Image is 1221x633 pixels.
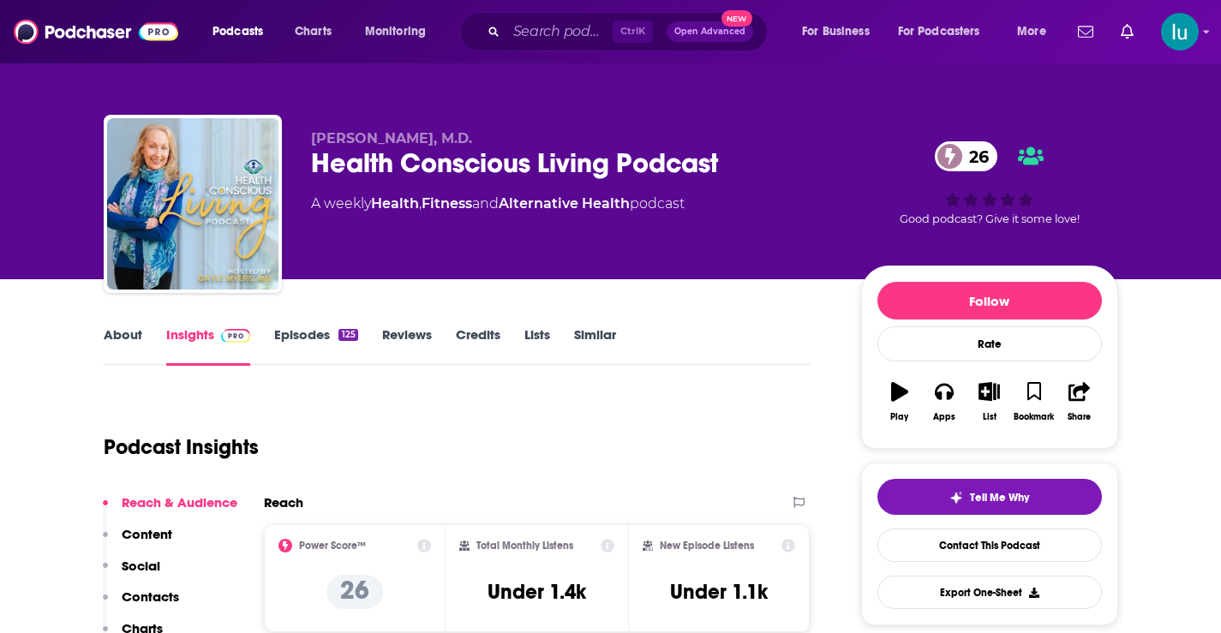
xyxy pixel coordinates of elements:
[890,412,908,422] div: Play
[284,18,342,45] a: Charts
[949,491,963,505] img: tell me why sparkle
[104,326,142,366] a: About
[802,20,870,44] span: For Business
[499,195,630,212] a: Alternative Health
[14,15,178,48] img: Podchaser - Follow, Share and Rate Podcasts
[488,579,586,605] h3: Under 1.4k
[371,195,419,212] a: Health
[472,195,499,212] span: and
[613,21,653,43] span: Ctrl K
[221,329,251,343] img: Podchaser Pro
[104,434,259,460] h1: Podcast Insights
[122,526,172,542] p: Content
[103,588,179,620] button: Contacts
[107,118,278,290] img: Health Conscious Living Podcast
[1017,20,1046,44] span: More
[201,18,285,45] button: open menu
[1161,13,1199,51] button: Show profile menu
[877,576,1102,609] button: Export One-Sheet
[670,579,768,605] h3: Under 1.1k
[122,588,179,605] p: Contacts
[1068,412,1091,422] div: Share
[476,540,573,552] h2: Total Monthly Listens
[338,329,357,341] div: 125
[456,326,500,366] a: Credits
[877,326,1102,361] div: Rate
[506,18,613,45] input: Search podcasts, credits, & more...
[952,141,997,171] span: 26
[861,130,1118,236] div: 26Good podcast? Give it some love!
[122,558,160,574] p: Social
[422,195,472,212] a: Fitness
[877,479,1102,515] button: tell me why sparkleTell Me Why
[887,18,1005,45] button: open menu
[667,21,753,42] button: Open AdvancedNew
[877,528,1102,562] a: Contact This Podcast
[365,20,426,44] span: Monitoring
[382,326,432,366] a: Reviews
[900,212,1080,225] span: Good podcast? Give it some love!
[166,326,251,366] a: InsightsPodchaser Pro
[1014,412,1054,422] div: Bookmark
[299,540,366,552] h2: Power Score™
[353,18,448,45] button: open menu
[933,412,955,422] div: Apps
[103,558,160,589] button: Social
[1005,18,1068,45] button: open menu
[967,371,1011,433] button: List
[1161,13,1199,51] img: User Profile
[983,412,997,422] div: List
[311,194,685,214] div: A weekly podcast
[103,526,172,558] button: Content
[1012,371,1056,433] button: Bookmark
[476,12,784,51] div: Search podcasts, credits, & more...
[922,371,967,433] button: Apps
[721,10,752,27] span: New
[122,494,237,511] p: Reach & Audience
[419,195,422,212] span: ,
[1161,13,1199,51] span: Logged in as lusodano
[326,575,383,609] p: 26
[898,20,980,44] span: For Podcasters
[524,326,550,366] a: Lists
[274,326,357,366] a: Episodes125
[674,27,745,36] span: Open Advanced
[212,20,263,44] span: Podcasts
[1114,17,1140,46] a: Show notifications dropdown
[264,494,303,511] h2: Reach
[970,491,1029,505] span: Tell Me Why
[311,130,472,146] span: [PERSON_NAME], M.D.
[574,326,616,366] a: Similar
[877,282,1102,319] button: Follow
[660,540,754,552] h2: New Episode Listens
[790,18,891,45] button: open menu
[877,371,922,433] button: Play
[295,20,332,44] span: Charts
[1056,371,1101,433] button: Share
[103,494,237,526] button: Reach & Audience
[1071,17,1100,46] a: Show notifications dropdown
[935,141,997,171] a: 26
